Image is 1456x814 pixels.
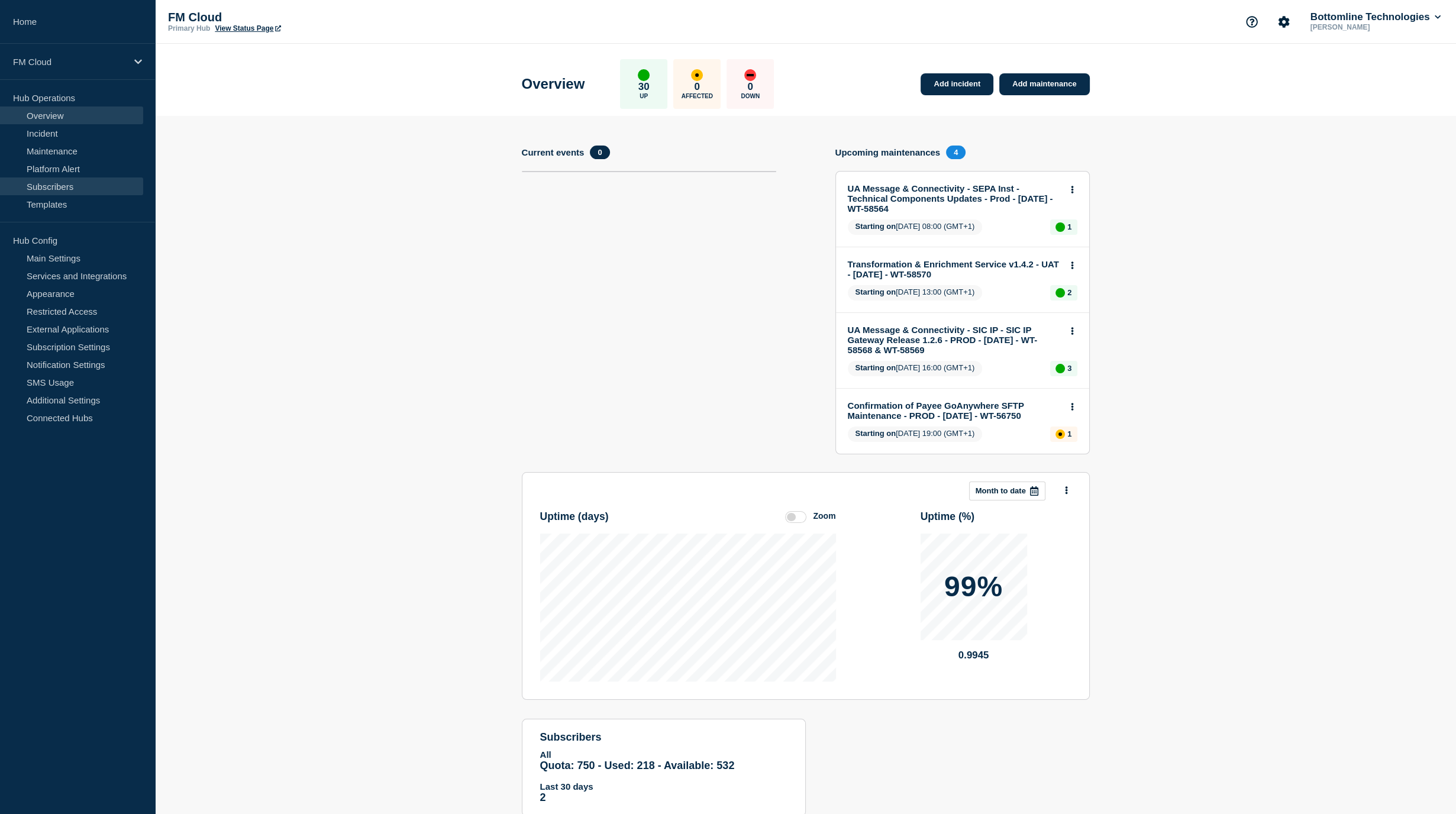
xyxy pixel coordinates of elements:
[848,183,1061,214] a: UA Message & Connectivity - SEPA Inst - Technical Components Updates - Prod - [DATE] - WT-58564
[1271,9,1296,34] button: Account settings
[855,222,896,231] span: Starting on
[638,69,650,81] div: up
[848,325,1061,355] a: UA Message & Connectivity - SIC IP - SIC IP Gateway Release 1.2.6 - PROD - [DATE] - WT-58568 & WT...
[168,11,405,24] p: FM Cloud
[168,24,210,33] p: Primary Hub
[1067,429,1071,438] p: 1
[976,486,1026,495] p: Month to date
[1239,9,1264,34] button: Support
[691,69,703,81] div: affected
[522,147,585,157] h4: Current events
[522,76,585,92] h1: Overview
[638,81,650,93] p: 30
[741,93,760,99] p: Down
[835,147,941,157] h4: Upcoming maintenances
[969,482,1045,500] button: Month to date
[13,57,127,67] p: FM Cloud
[946,146,966,159] span: 4
[540,792,787,804] p: 2
[921,650,1027,661] p: 0.9945
[999,73,1089,95] a: Add maintenance
[848,219,983,235] span: [DATE] 08:00 (GMT+1)
[590,146,609,159] span: 0
[540,750,787,760] p: All
[1055,288,1065,298] div: up
[540,511,609,523] h3: Uptime ( days )
[695,81,700,93] p: 0
[1067,364,1071,373] p: 3
[682,93,713,99] p: Affected
[540,731,787,744] h4: subscribers
[855,288,896,296] span: Starting on
[944,573,1003,601] p: 99%
[921,73,993,95] a: Add incident
[1308,11,1443,23] button: Bottomline Technologies
[848,400,1061,421] a: Confirmation of Payee GoAnywhere SFTP Maintenance - PROD - [DATE] - WT-56750
[540,760,735,771] span: Quota: 750 - Used: 218 - Available: 532
[848,259,1061,279] a: Transformation & Enrichment Service v1.4.2 - UAT - [DATE] - WT-58570
[640,93,648,99] p: Up
[748,81,753,93] p: 0
[1055,429,1065,439] div: affected
[1055,222,1065,232] div: up
[921,511,975,523] h3: Uptime ( % )
[215,24,280,33] a: View Status Page
[540,781,787,792] p: Last 30 days
[848,427,983,442] span: [DATE] 19:00 (GMT+1)
[855,363,896,372] span: Starting on
[1067,222,1071,231] p: 1
[848,285,983,301] span: [DATE] 13:00 (GMT+1)
[855,429,896,438] span: Starting on
[1067,288,1071,297] p: 2
[744,69,756,81] div: down
[813,511,835,521] div: Zoom
[1308,23,1431,31] p: [PERSON_NAME]
[1055,364,1065,373] div: up
[848,361,983,376] span: [DATE] 16:00 (GMT+1)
